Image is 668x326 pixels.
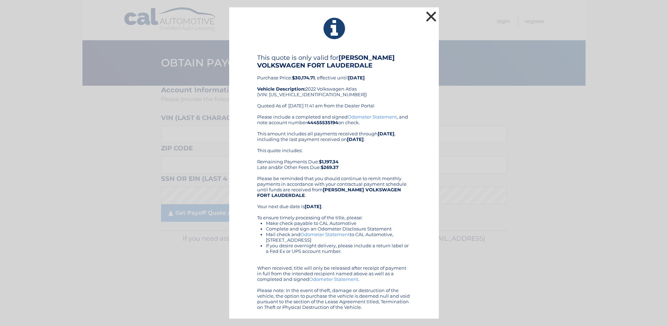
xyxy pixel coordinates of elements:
[305,204,321,209] b: [DATE]
[257,54,411,69] h4: This quote is only valid for
[307,120,338,125] b: 44455535194
[319,159,339,164] b: $1,197.34
[257,86,305,92] strong: Vehicle Description:
[309,276,358,282] a: Odometer Statement
[378,131,394,136] b: [DATE]
[292,75,315,80] b: $30,174.71
[257,187,401,198] b: [PERSON_NAME] VOLKSWAGEN FORT LAUDERDALE
[266,232,411,243] li: Mail check and to CAL Automotive, [STREET_ADDRESS]
[266,226,411,232] li: Complete and sign an Odometer Disclosure Statement
[321,164,339,170] b: $269.37
[300,232,350,237] a: Odometer Statement
[257,114,411,310] div: Please include a completed and signed , and note account number on check. This amount includes al...
[266,243,411,254] li: If you desire overnight delivery, please include a return label or a Fed Ex or UPS account number.
[348,114,397,120] a: Odometer Statement
[347,136,364,142] b: [DATE]
[348,75,365,80] b: [DATE]
[266,220,411,226] li: Make check payable to CAL Automotive
[424,9,438,23] button: ×
[257,54,411,114] div: Purchase Price: , effective until 2022 Volkswagen Atlas (VIN: [US_VEHICLE_IDENTIFICATION_NUMBER])...
[257,148,411,170] div: This quote includes: Remaining Payments Due: Late and/or Other Fees Due:
[257,54,395,69] b: [PERSON_NAME] VOLKSWAGEN FORT LAUDERDALE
